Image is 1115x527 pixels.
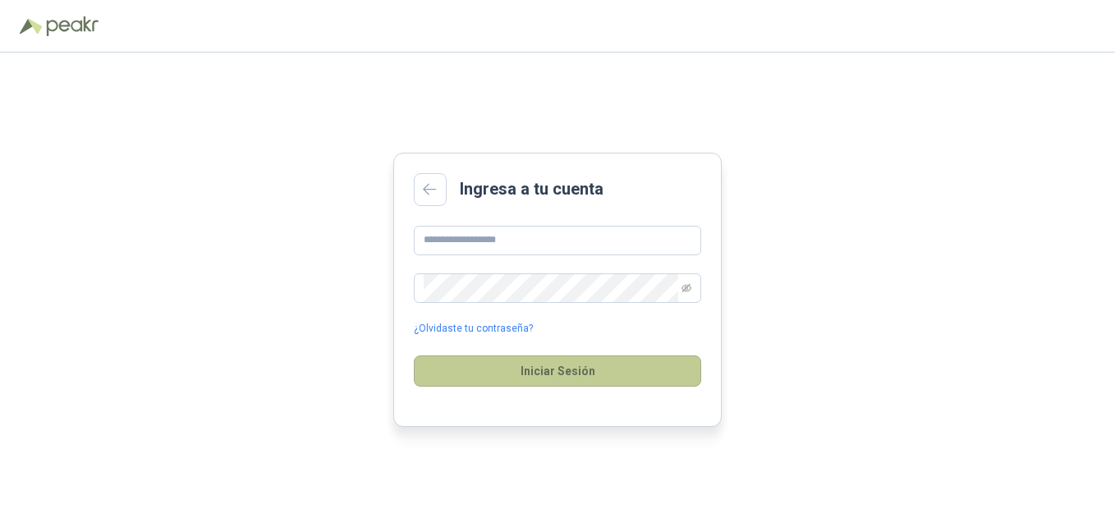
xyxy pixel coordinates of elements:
button: Iniciar Sesión [414,355,701,387]
img: Logo [20,18,43,34]
span: eye-invisible [681,283,691,293]
img: Peakr [46,16,99,36]
h2: Ingresa a tu cuenta [460,176,603,202]
a: ¿Olvidaste tu contraseña? [414,321,533,337]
